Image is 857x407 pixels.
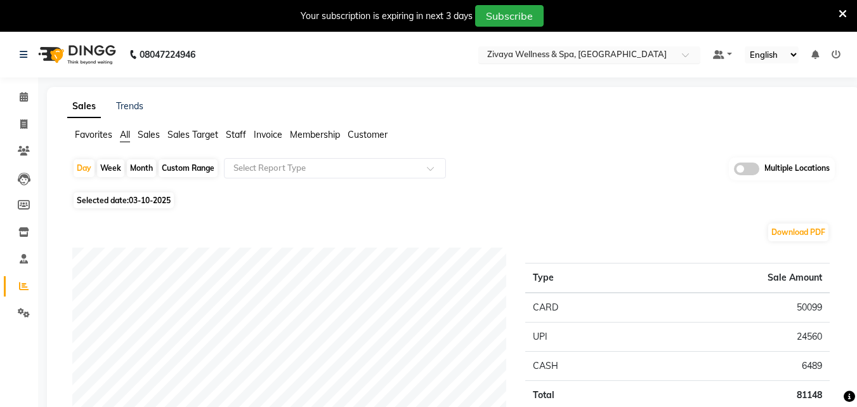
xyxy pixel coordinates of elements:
span: Sales [138,129,160,140]
img: logo [32,37,119,72]
div: Your subscription is expiring in next 3 days [301,10,473,23]
a: Sales [67,95,101,118]
a: Trends [116,100,143,112]
span: 03-10-2025 [129,196,171,205]
td: 6489 [638,351,830,380]
td: UPI [525,322,638,351]
span: Sales Target [167,129,218,140]
th: Sale Amount [638,263,830,293]
span: Invoice [254,129,282,140]
div: Month [127,159,156,177]
b: 08047224946 [140,37,195,72]
span: Customer [348,129,388,140]
button: Subscribe [475,5,544,27]
span: Selected date: [74,192,174,208]
span: Staff [226,129,246,140]
div: Custom Range [159,159,218,177]
th: Type [525,263,638,293]
span: Favorites [75,129,112,140]
td: 50099 [638,293,830,323]
span: Membership [290,129,340,140]
td: CASH [525,351,638,380]
span: All [120,129,130,140]
span: Multiple Locations [764,163,830,175]
td: CARD [525,293,638,323]
button: Download PDF [768,224,828,241]
div: Day [74,159,95,177]
td: 24560 [638,322,830,351]
div: Week [97,159,124,177]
